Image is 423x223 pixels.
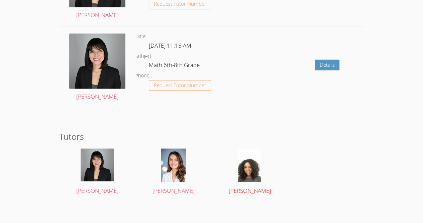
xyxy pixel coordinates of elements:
[149,80,211,91] button: Request Tutor Number
[218,149,282,196] a: [PERSON_NAME]
[59,130,364,143] h2: Tutors
[65,149,129,196] a: [PERSON_NAME]
[69,34,125,89] img: DSC_1773.jpeg
[154,1,206,6] span: Request Tutor Number
[135,52,152,61] dt: Subject
[228,187,271,194] span: [PERSON_NAME]
[161,149,186,182] img: avatar.png
[141,149,205,196] a: [PERSON_NAME]
[69,34,125,102] a: [PERSON_NAME]
[76,187,118,194] span: [PERSON_NAME]
[315,60,340,71] a: Details
[135,72,149,80] dt: Phone
[149,42,191,49] span: [DATE] 11:15 AM
[149,60,201,72] dd: Math 6th-8th Grade
[238,149,261,182] img: avatar.png
[152,187,195,194] span: [PERSON_NAME]
[135,33,146,41] dt: Date
[81,149,114,181] img: DSC_1773.jpeg
[154,83,206,88] span: Request Tutor Number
